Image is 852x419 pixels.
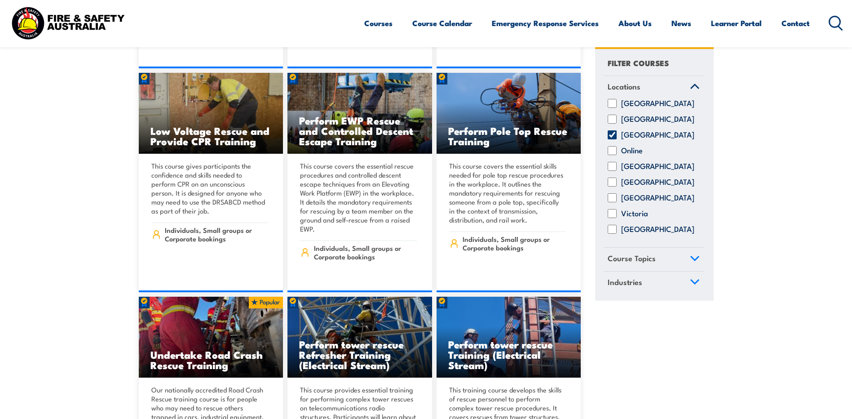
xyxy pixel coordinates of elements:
a: Undertake Road Crash Rescue Training [139,297,283,378]
h3: Perform tower rescue Training (Electrical Stream) [448,339,569,370]
img: Road Crash Rescue Training [139,297,283,378]
span: Industries [608,276,642,288]
label: [GEOGRAPHIC_DATA] [621,115,694,124]
a: Perform Pole Top Rescue Training [437,73,581,154]
h4: FILTER COURSES [608,57,669,69]
h3: Low Voltage Rescue and Provide CPR Training [150,125,272,146]
span: Individuals, Small groups or Corporate bookings [463,235,565,252]
h3: Perform Pole Top Rescue Training [448,125,569,146]
h3: Perform EWP Rescue and Controlled Descent Escape Training [299,115,420,146]
a: Perform EWP Rescue and Controlled Descent Escape Training [287,73,432,154]
p: This course covers the essential skills needed for pole top rescue procedures in the workplace. I... [449,161,566,224]
a: Course Topics [604,248,704,272]
label: Online [621,147,643,156]
label: [GEOGRAPHIC_DATA] [621,178,694,187]
a: Low Voltage Rescue and Provide CPR Training [139,73,283,154]
a: News [671,11,691,35]
a: Contact [781,11,810,35]
label: [GEOGRAPHIC_DATA] [621,131,694,140]
label: [GEOGRAPHIC_DATA] [621,225,694,234]
h3: Undertake Road Crash Rescue Training [150,349,272,370]
span: Individuals, Small groups or Corporate bookings [314,244,417,261]
span: Locations [608,80,640,93]
a: Industries [604,272,704,295]
a: Learner Portal [711,11,762,35]
a: Course Calendar [412,11,472,35]
h3: Perform tower rescue Refresher Training (Electrical Stream) [299,339,420,370]
label: [GEOGRAPHIC_DATA] [621,194,694,203]
a: Perform tower rescue Refresher Training (Electrical Stream) [287,297,432,378]
a: About Us [618,11,652,35]
img: Perform tower rescue Training (Electrical Stream) [437,297,581,378]
a: Locations [604,76,704,99]
span: Course Topics [608,253,656,265]
img: Elevating Work Platform (EWP) in the workplace [287,73,432,154]
label: [GEOGRAPHIC_DATA] [621,99,694,108]
p: This course covers the essential rescue procedures and controlled descent escape techniques from ... [300,161,417,233]
a: Courses [364,11,393,35]
img: Perform Pole Top Rescue course [437,73,581,154]
img: Perform tower rescue refresher (Electrical Stream) [287,297,432,378]
p: This course gives participants the confidence and skills needed to perform CPR on an unconscious ... [151,161,268,215]
a: Emergency Response Services [492,11,599,35]
img: Low Voltage Rescue and Provide CPR [139,73,283,154]
label: [GEOGRAPHIC_DATA] [621,162,694,171]
label: Victoria [621,209,648,218]
span: Individuals, Small groups or Corporate bookings [165,226,268,243]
